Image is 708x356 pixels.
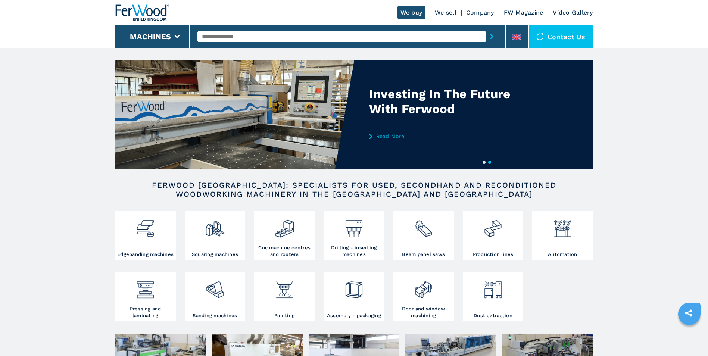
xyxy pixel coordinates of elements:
[483,213,503,238] img: linee_di_produzione_2.png
[553,9,593,16] a: Video Gallery
[483,274,503,300] img: aspirazione_1.png
[414,274,433,300] img: lavorazione_porte_finestre_2.png
[117,306,174,319] h3: Pressing and laminating
[139,181,569,199] h2: FERWOOD [GEOGRAPHIC_DATA]: SPECIALISTS FOR USED, SECONDHAND AND RECONDITIONED WOODWORKING MACHINE...
[553,213,573,238] img: automazione.png
[115,60,354,169] img: Investing In The Future With Ferwood
[135,274,155,300] img: pressa-strettoia.png
[115,211,176,260] a: Edgebanding machines
[275,274,294,300] img: verniciatura_1.png
[115,4,169,21] img: Ferwood
[135,213,155,238] img: bordatrici_1.png
[205,213,225,238] img: squadratrici_2.png
[676,322,702,350] iframe: Chat
[536,33,544,40] img: Contact us
[395,306,452,319] h3: Door and window machining
[185,272,245,321] a: Sanding machines
[486,28,498,45] button: submit-button
[473,251,514,258] h3: Production lines
[529,25,593,48] div: Contact us
[369,133,515,139] a: Read More
[393,272,454,321] a: Door and window machining
[679,304,698,322] a: sharethis
[185,211,245,260] a: Squaring machines
[192,251,238,258] h3: Squaring machines
[548,251,577,258] h3: Automation
[463,272,523,321] a: Dust extraction
[254,272,315,321] a: Painting
[324,211,384,260] a: Drilling - inserting machines
[327,312,381,319] h3: Assembly - packaging
[205,274,225,300] img: levigatrici_2.png
[414,213,433,238] img: sezionatrici_2.png
[397,6,425,19] a: We buy
[466,9,494,16] a: Company
[474,312,512,319] h3: Dust extraction
[256,244,313,258] h3: Cnc machine centres and routers
[115,272,176,321] a: Pressing and laminating
[504,9,543,16] a: FW Magazine
[393,211,454,260] a: Beam panel saws
[463,211,523,260] a: Production lines
[325,244,382,258] h3: Drilling - inserting machines
[254,211,315,260] a: Cnc machine centres and routers
[435,9,456,16] a: We sell
[488,161,491,164] button: 2
[117,251,174,258] h3: Edgebanding machines
[402,251,445,258] h3: Beam panel saws
[274,312,294,319] h3: Painting
[324,272,384,321] a: Assembly - packaging
[344,274,364,300] img: montaggio_imballaggio_2.png
[275,213,294,238] img: centro_di_lavoro_cnc_2.png
[344,213,364,238] img: foratrici_inseritrici_2.png
[532,211,593,260] a: Automation
[483,161,486,164] button: 1
[193,312,237,319] h3: Sanding machines
[130,32,171,41] button: Machines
